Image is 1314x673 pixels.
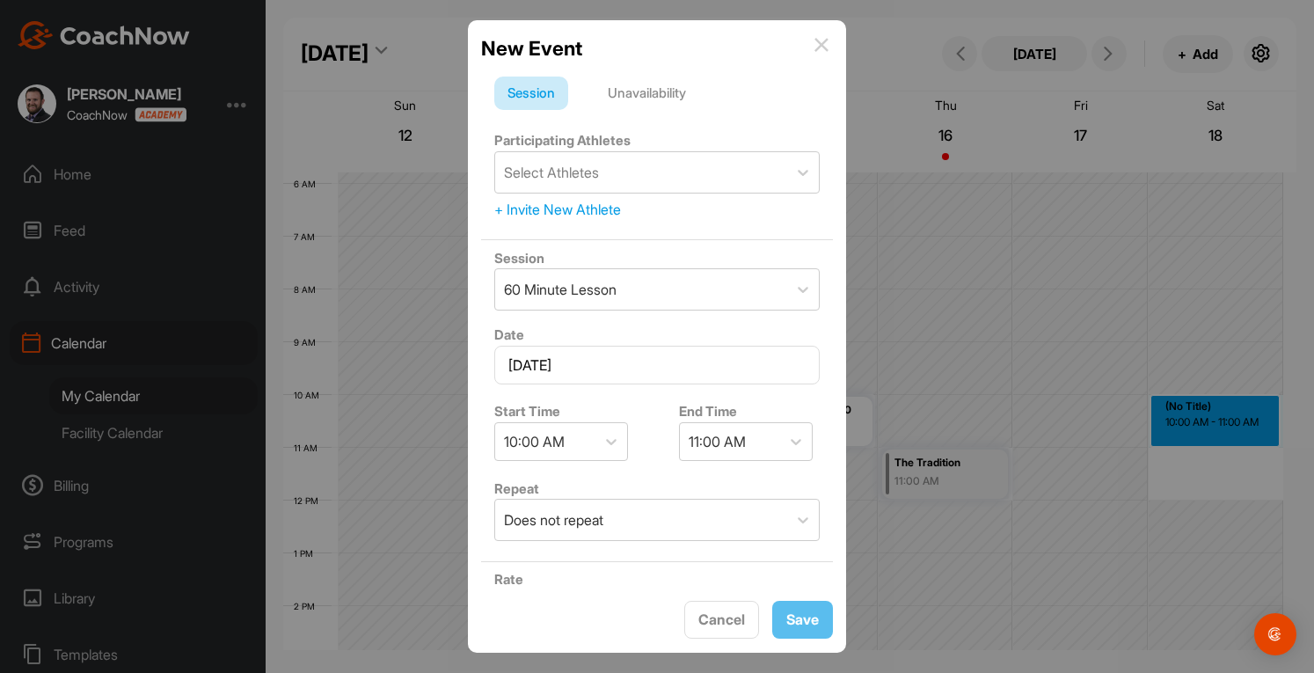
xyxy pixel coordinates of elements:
[698,611,745,628] span: Cancel
[494,250,544,267] label: Session
[684,601,759,639] button: Cancel
[1254,613,1296,655] div: Open Intercom Messenger
[494,346,820,384] input: Select Date
[494,77,568,110] div: Session
[786,611,819,628] span: Save
[595,77,699,110] div: Unavailability
[689,431,746,452] div: 11:00 AM
[494,326,524,343] label: Date
[504,509,603,530] div: Does not repeat
[504,162,599,183] div: Select Athletes
[814,38,829,52] img: info
[481,33,582,63] h2: New Event
[494,132,631,149] label: Participating Athletes
[772,601,833,639] button: Save
[494,199,820,220] div: + Invite New Athlete
[494,480,539,497] label: Repeat
[679,403,737,420] label: End Time
[504,279,617,300] div: 60 Minute Lesson
[494,403,560,420] label: Start Time
[504,431,565,452] div: 10:00 AM
[494,571,523,588] label: Rate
